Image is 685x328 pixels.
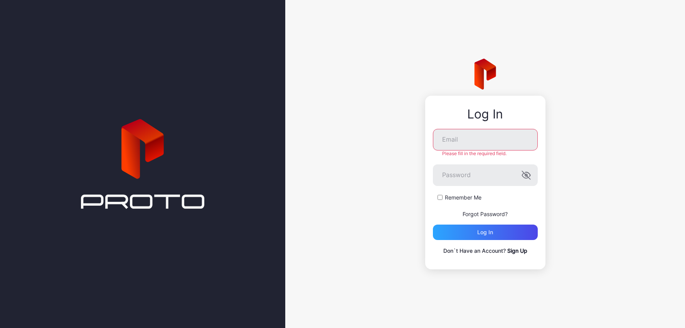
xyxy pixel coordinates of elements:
button: Password [522,171,531,180]
a: Forgot Password? [463,211,508,217]
label: Remember Me [445,194,481,201]
div: Log In [433,107,538,121]
div: Log in [477,229,493,235]
a: Sign Up [507,247,527,254]
div: Please fill in the required field. [433,150,538,157]
input: Email [433,129,538,150]
p: Don`t Have an Account? [433,246,538,255]
input: Password [433,164,538,186]
button: Log in [433,225,538,240]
